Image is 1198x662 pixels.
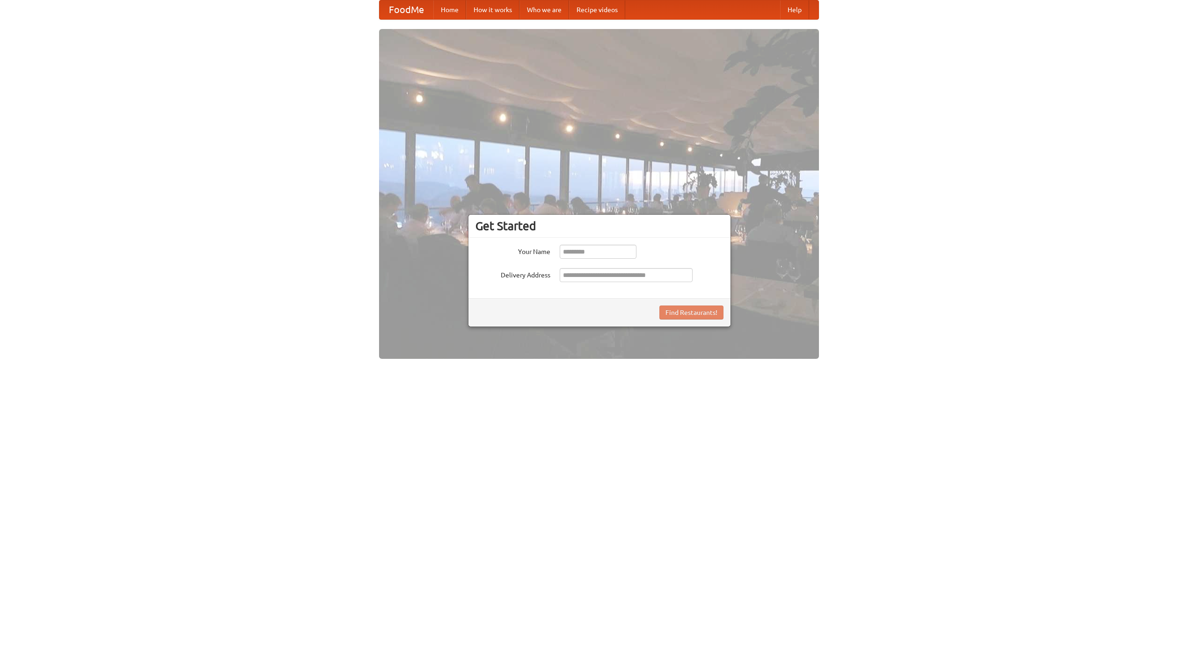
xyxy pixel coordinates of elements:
label: Your Name [475,245,550,256]
a: Recipe videos [569,0,625,19]
a: Home [433,0,466,19]
a: FoodMe [380,0,433,19]
a: Who we are [519,0,569,19]
a: How it works [466,0,519,19]
a: Help [780,0,809,19]
label: Delivery Address [475,268,550,280]
button: Find Restaurants! [659,306,723,320]
h3: Get Started [475,219,723,233]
